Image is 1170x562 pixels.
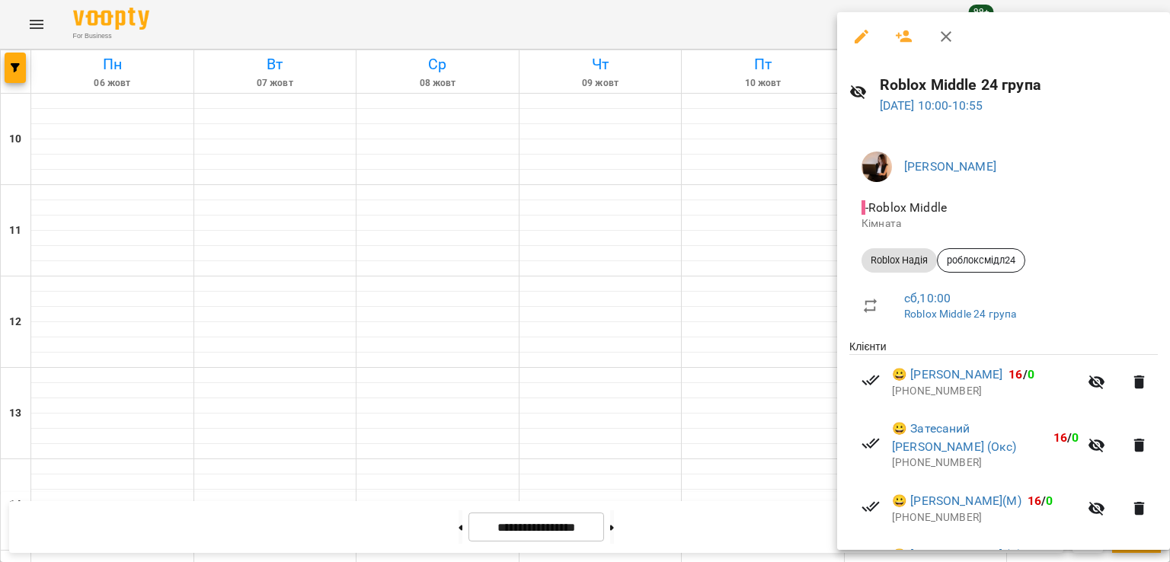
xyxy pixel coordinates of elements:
[904,308,1016,320] a: Roblox Middle 24 група
[862,152,892,182] img: f1c8304d7b699b11ef2dd1d838014dff.jpg
[892,455,1079,471] p: [PHONE_NUMBER]
[938,254,1025,267] span: роблоксмідл24
[1028,548,1041,562] span: 16
[1028,367,1034,382] span: 0
[892,510,1079,525] p: [PHONE_NUMBER]
[892,492,1021,510] a: 😀 [PERSON_NAME](М)
[1046,548,1053,562] span: 0
[862,254,937,267] span: Roblox Надія
[880,73,1158,97] h6: Roblox Middle 24 група
[892,384,1079,399] p: [PHONE_NUMBER]
[892,366,1002,384] a: 😀 [PERSON_NAME]
[862,371,880,389] svg: Візит сплачено
[862,216,1146,232] p: Кімната
[1046,493,1053,508] span: 0
[1028,493,1041,508] span: 16
[1009,367,1022,382] span: 16
[1009,367,1034,382] b: /
[862,434,880,452] svg: Візит сплачено
[937,248,1025,273] div: роблоксмідл24
[1053,430,1079,445] b: /
[1072,430,1079,445] span: 0
[904,159,996,174] a: [PERSON_NAME]
[892,420,1047,455] a: 😀 Затесаний [PERSON_NAME] (Окс)
[862,200,950,215] span: - Roblox Middlе
[1028,493,1053,508] b: /
[1053,430,1067,445] span: 16
[904,291,951,305] a: сб , 10:00
[880,98,983,113] a: [DATE] 10:00-10:55
[862,497,880,516] svg: Візит сплачено
[1028,548,1053,562] b: /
